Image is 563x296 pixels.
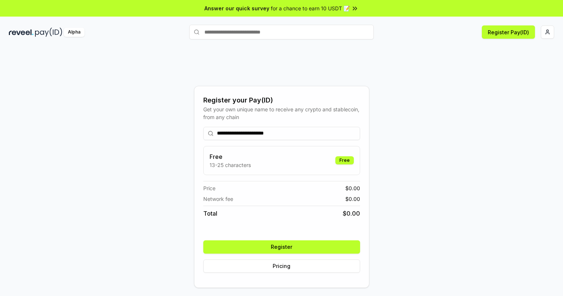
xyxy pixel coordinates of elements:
[343,209,360,218] span: $ 0.00
[9,28,34,37] img: reveel_dark
[203,195,233,203] span: Network fee
[271,4,350,12] span: for a chance to earn 10 USDT 📝
[345,184,360,192] span: $ 0.00
[203,95,360,105] div: Register your Pay(ID)
[64,28,84,37] div: Alpha
[203,209,217,218] span: Total
[210,152,251,161] h3: Free
[345,195,360,203] span: $ 0.00
[203,240,360,254] button: Register
[203,184,215,192] span: Price
[203,260,360,273] button: Pricing
[335,156,354,164] div: Free
[204,4,269,12] span: Answer our quick survey
[210,161,251,169] p: 13-25 characters
[482,25,535,39] button: Register Pay(ID)
[203,105,360,121] div: Get your own unique name to receive any crypto and stablecoin, from any chain
[35,28,62,37] img: pay_id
